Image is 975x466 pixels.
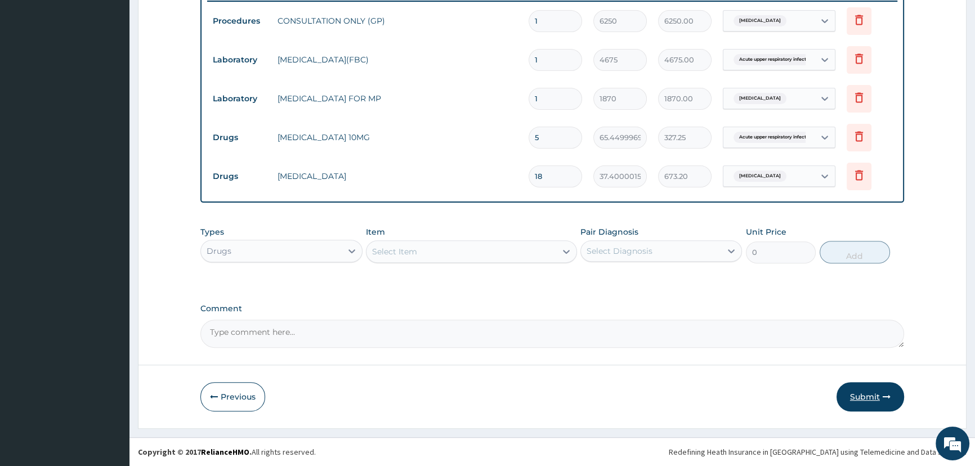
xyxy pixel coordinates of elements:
span: We're online! [65,142,155,256]
div: Redefining Heath Insurance in [GEOGRAPHIC_DATA] using Telemedicine and Data Science! [669,446,967,458]
div: Select Item [372,246,417,257]
img: d_794563401_company_1708531726252_794563401 [21,56,46,84]
span: [MEDICAL_DATA] [734,171,786,182]
label: Pair Diagnosis [580,226,638,238]
td: Laboratory [207,88,272,109]
td: Procedures [207,11,272,32]
td: [MEDICAL_DATA] FOR MP [272,87,523,110]
a: RelianceHMO [201,447,249,457]
td: CONSULTATION ONLY (GP) [272,10,523,32]
div: Minimize live chat window [185,6,212,33]
div: Chat with us now [59,63,189,78]
button: Previous [200,382,265,411]
td: [MEDICAL_DATA] 10MG [272,126,523,149]
textarea: Type your message and hit 'Enter' [6,307,214,347]
td: Drugs [207,166,272,187]
td: Laboratory [207,50,272,70]
label: Unit Price [746,226,786,238]
strong: Copyright © 2017 . [138,447,252,457]
td: [MEDICAL_DATA](FBC) [272,48,523,71]
div: Select Diagnosis [587,245,652,257]
span: Acute upper respiratory infect... [734,54,815,65]
div: Drugs [207,245,231,257]
footer: All rights reserved. [129,437,975,466]
label: Types [200,227,224,237]
label: Item [366,226,385,238]
label: Comment [200,304,904,313]
td: [MEDICAL_DATA] [272,165,523,187]
span: [MEDICAL_DATA] [734,15,786,26]
span: [MEDICAL_DATA] [734,93,786,104]
button: Add [820,241,890,263]
button: Submit [837,382,904,411]
td: Drugs [207,127,272,148]
span: Acute upper respiratory infect... [734,132,815,143]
